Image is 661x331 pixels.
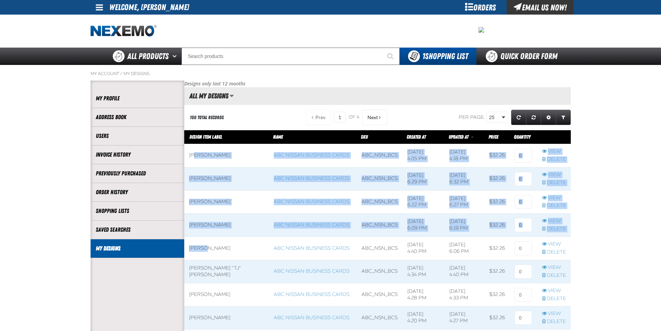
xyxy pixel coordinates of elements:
a: My Account [91,71,119,76]
a: Delete row action [542,202,566,209]
td: $32.26 [484,144,510,167]
a: View row action [542,288,566,294]
input: 0 [515,149,532,163]
td: $32.26 [484,283,510,306]
img: bcb0fb6b68f42f21e2a78dd92242ad83.jpeg [478,27,484,33]
span: All Products [127,50,169,63]
a: Previously Purchased [96,169,179,177]
span: / [120,71,122,76]
td: [PERSON_NAME] [184,237,269,260]
td: ABC_NSN_BCS [357,306,402,330]
a: View row action [542,264,566,271]
a: SKU [361,134,368,140]
input: Search [181,48,400,65]
td: ABC_NSN_BCS [357,260,402,283]
a: Expand or Collapse Grid Settings [541,110,556,125]
td: [PERSON_NAME] [184,167,269,190]
td: ABC_NSN_BCS [357,144,402,167]
a: Saved Searches [96,226,179,234]
td: ABC_NSN_BCS [357,283,402,306]
a: View row action [542,148,566,155]
a: Delete row action [542,249,566,256]
a: Quick Order Form [476,48,570,65]
button: Start Searching [382,48,400,65]
a: Name [273,134,283,140]
a: Shopping Lists [96,207,179,215]
a: Delete row action [542,156,566,163]
h2: All My Designs [184,92,228,100]
a: Delete row action [542,296,566,302]
img: Nexemo logo [91,25,156,37]
a: ABC Nissan Business Cards [274,245,349,251]
td: ABC_NSN_BCS [357,190,402,214]
td: [DATE] 4:34 PM [402,260,444,283]
td: ABC_NSN_BCS [357,214,402,237]
td: [DATE] 4:27 PM [444,306,484,330]
a: Order History [96,188,179,196]
a: View row action [542,311,566,317]
td: [PERSON_NAME] [184,283,269,306]
button: Open All Products pages [170,48,181,65]
a: Created At [407,134,426,140]
a: View row action [542,241,566,248]
a: Refresh grid action [511,110,526,125]
td: [DATE] 4:05 PM [402,144,444,167]
td: [DATE] 4:18 PM [444,144,484,167]
td: $32.26 [484,260,510,283]
td: $32.26 [484,167,510,190]
a: ABC Nissan Business Cards [274,152,349,158]
a: View row action [542,172,566,178]
input: 0 [515,241,532,255]
td: [DATE] 4:28 PM [402,283,444,306]
a: View row action [542,218,566,224]
a: ABC Nissan Business Cards [274,175,349,181]
span: of 4 [349,114,359,121]
a: ABC Nissan Business Cards [274,268,349,274]
nav: Breadcrumbs [91,71,571,76]
a: Delete row action [542,180,566,186]
td: [DATE] 6:29 PM [402,167,444,190]
input: 0 [515,311,532,325]
a: My Designs [124,71,150,76]
td: [PERSON_NAME] "TJ" [PERSON_NAME] [184,260,269,283]
span: Per page: [459,114,485,120]
td: [DATE] 6:27 PM [444,190,484,214]
td: [PERSON_NAME] [184,190,269,214]
td: [DATE] 4:20 PM [402,306,444,330]
input: 0 [515,195,532,209]
button: You have 1 Shopping List. Open to view details [400,48,476,65]
div: 100 total records [190,114,224,121]
td: [DATE] 6:06 PM [444,237,484,260]
strong: 1 [422,51,425,61]
span: 25 [489,114,500,121]
a: Invoice History [96,151,179,159]
a: Design Item Label [189,134,222,140]
span: Price [489,134,498,140]
a: Reset grid action [526,110,541,125]
a: Home [91,25,156,37]
td: $32.26 [484,237,510,260]
td: [PERSON_NAME] [184,214,269,237]
a: My Designs [96,245,179,253]
td: [DATE] 4:33 PM [444,283,484,306]
span: Updated At [449,134,468,140]
td: [DATE] 6:09 PM [402,214,444,237]
td: ABC_NSN_BCS [357,237,402,260]
a: My Profile [96,94,179,102]
span: Next Page [367,115,378,120]
input: 0 [515,172,532,186]
input: Current page number [334,112,346,123]
td: [DATE] 6:32 PM [444,167,484,190]
a: Address Book [96,113,179,121]
a: View row action [542,195,566,201]
button: Manage grid views. Current view is All My Designs [229,90,234,102]
a: Delete row action [542,272,566,279]
a: ABC Nissan Business Cards [274,222,349,228]
a: Delete row action [542,318,566,325]
span: Shopping List [422,51,468,61]
td: [DATE] 4:40 PM [402,237,444,260]
td: $32.26 [484,214,510,237]
td: $32.26 [484,190,510,214]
